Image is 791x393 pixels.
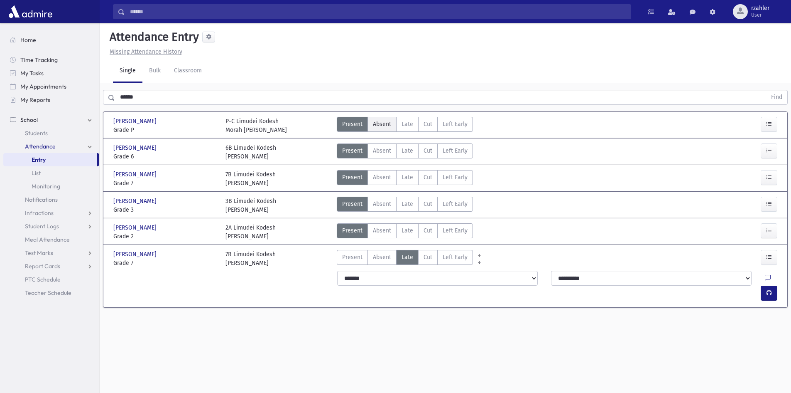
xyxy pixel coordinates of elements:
div: AttTypes [337,197,473,214]
a: Student Logs [3,220,99,233]
span: rzahler [751,5,769,12]
span: PTC Schedule [25,276,61,283]
span: Late [402,226,413,235]
a: Home [3,33,99,47]
span: Present [342,226,362,235]
a: Test Marks [3,246,99,260]
div: 7B Limudei Kodesh [PERSON_NAME] [225,170,276,188]
span: [PERSON_NAME] [113,117,158,126]
div: AttTypes [337,170,473,188]
span: Left Early [443,200,468,208]
span: Absent [373,146,391,155]
span: Cut [424,120,432,129]
span: [PERSON_NAME] [113,197,158,205]
span: Left Early [443,173,468,182]
a: Students [3,126,99,140]
a: List [3,166,99,180]
h5: Attendance Entry [106,30,199,44]
div: AttTypes [337,250,473,267]
div: 7B Limudei Kodesh [PERSON_NAME] [225,250,276,267]
span: Grade 7 [113,259,217,267]
div: AttTypes [337,143,473,161]
span: Late [402,253,413,262]
a: Time Tracking [3,53,99,67]
span: Present [342,200,362,208]
span: My Tasks [20,69,44,77]
span: Cut [424,253,432,262]
span: Home [20,36,36,44]
span: Cut [424,146,432,155]
span: Absent [373,173,391,182]
a: Entry [3,153,97,166]
div: AttTypes [337,223,473,241]
a: School [3,113,99,126]
span: My Appointments [20,83,66,90]
span: Left Early [443,226,468,235]
span: Notifications [25,196,58,203]
img: AdmirePro [7,3,54,20]
span: Absent [373,120,391,129]
span: User [751,12,769,18]
span: Present [342,253,362,262]
div: 6B Limudei Kodesh [PERSON_NAME] [225,143,276,161]
input: Search [125,4,631,19]
span: Monitoring [32,183,60,190]
a: Attendance [3,140,99,153]
a: My Tasks [3,67,99,80]
a: Teacher Schedule [3,286,99,299]
span: Entry [32,156,46,163]
span: Grade P [113,126,217,134]
span: Absent [373,200,391,208]
a: Bulk [142,59,167,83]
a: Meal Attendance [3,233,99,246]
a: My Reports [3,93,99,106]
span: My Reports [20,96,50,104]
span: Report Cards [25,262,60,270]
span: Attendance [25,143,56,150]
span: Cut [424,226,432,235]
span: [PERSON_NAME] [113,143,158,152]
div: 2A Limudei Kodesh [PERSON_NAME] [225,223,276,241]
span: [PERSON_NAME] [113,250,158,259]
span: List [32,169,41,177]
a: Report Cards [3,260,99,273]
a: My Appointments [3,80,99,93]
span: Student Logs [25,222,59,230]
span: Present [342,146,362,155]
a: Notifications [3,193,99,206]
span: Present [342,173,362,182]
span: [PERSON_NAME] [113,170,158,179]
a: PTC Schedule [3,273,99,286]
span: Cut [424,173,432,182]
span: Absent [373,253,391,262]
span: Cut [424,200,432,208]
div: 3B Limudei Kodesh [PERSON_NAME] [225,197,276,214]
a: Single [113,59,142,83]
a: Missing Attendance History [106,48,182,55]
span: Grade 3 [113,205,217,214]
button: Find [766,90,787,104]
span: Test Marks [25,249,53,257]
span: Teacher Schedule [25,289,71,297]
span: Left Early [443,120,468,129]
span: Grade 7 [113,179,217,188]
u: Missing Attendance History [110,48,182,55]
span: Left Early [443,146,468,155]
span: [PERSON_NAME] [113,223,158,232]
span: Late [402,120,413,129]
span: Infractions [25,209,54,217]
span: Meal Attendance [25,236,70,243]
span: School [20,116,38,124]
span: Left Early [443,253,468,262]
span: Grade 6 [113,152,217,161]
span: Absent [373,226,391,235]
span: Students [25,129,48,137]
span: Present [342,120,362,129]
span: Late [402,200,413,208]
a: Monitoring [3,180,99,193]
a: Infractions [3,206,99,220]
span: Late [402,146,413,155]
div: AttTypes [337,117,473,134]
span: Late [402,173,413,182]
div: P-C Limudei Kodesh Morah [PERSON_NAME] [225,117,287,134]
